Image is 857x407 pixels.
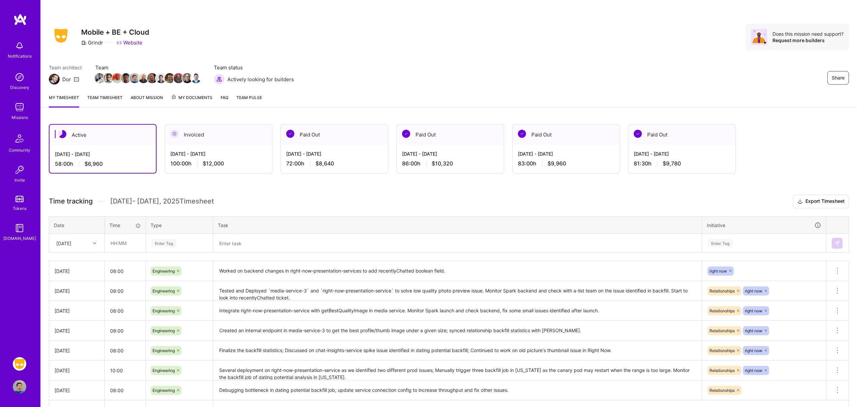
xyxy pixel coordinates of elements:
div: Paid Out [281,124,388,145]
span: Engineering [153,368,175,373]
img: Paid Out [286,130,294,138]
a: Grindr: Mobile + BE + Cloud [11,357,28,371]
a: My timesheet [49,94,79,107]
i: icon Mail [74,76,79,82]
div: 100:00 h [170,160,267,167]
a: Team Member Avatar [192,72,200,84]
span: Engineering [153,328,175,333]
span: Team Pulse [236,95,262,100]
img: Team Member Avatar [182,73,192,83]
span: My Documents [171,94,212,101]
div: Missions [11,114,28,121]
span: $9,780 [663,160,681,167]
img: bell [13,39,26,53]
img: Team Member Avatar [147,73,157,83]
a: Team Member Avatar [104,72,113,84]
div: Paid Out [397,124,504,145]
i: icon Chevron [93,242,96,245]
span: Engineering [153,308,175,313]
img: Company Logo [49,27,73,45]
img: teamwork [13,100,26,114]
span: right now [710,269,727,274]
div: [DATE] - [DATE] [518,150,614,157]
a: Team Member Avatar [139,72,148,84]
textarea: Worked on backend changes in right-now-presentation-services to add recentlyChatted boolean field. [214,262,701,280]
span: right now [745,308,762,313]
span: $6,960 [85,160,103,167]
div: [DATE] [55,307,99,314]
div: [DATE] - [DATE] [402,150,498,157]
span: Actively looking for builders [227,76,294,83]
textarea: Finalize the backfill statistics; Discussed on chat-insights-service spike issue identified in da... [214,341,701,360]
button: Export Timesheet [793,195,849,208]
input: HH:MM [105,362,145,379]
div: Grindr [81,39,103,46]
img: discovery [13,70,26,84]
a: Team Pulse [236,94,262,107]
span: Team [95,64,200,71]
div: [DATE] - [DATE] [170,150,267,157]
img: Paid Out [518,130,526,138]
input: HH:MM [105,322,145,340]
input: HH:MM [105,234,145,252]
h3: Mobile + BE + Cloud [81,28,149,36]
span: Share [832,74,845,81]
span: right now [745,368,762,373]
div: [DATE] - [DATE] [286,150,383,157]
div: Notifications [8,53,32,60]
span: $8,640 [316,160,334,167]
input: HH:MM [105,262,145,280]
span: Relationships [710,348,735,353]
img: Team Member Avatar [191,73,201,83]
span: right now [745,288,762,293]
div: Discovery [10,84,29,91]
textarea: Tested and Deployed `media-service-3` and `right-now-presentation-service` to solve low quality p... [214,282,701,300]
img: Team Member Avatar [112,73,122,83]
img: Team Member Avatar [173,73,184,83]
img: Submit [834,241,840,246]
textarea: Created an internal endpoint in media-service-3 to get the best profile/thumb image under a given... [214,321,701,340]
img: Team Member Avatar [95,73,105,83]
img: Community [11,130,28,147]
i: icon Download [797,198,803,205]
input: HH:MM [105,282,145,300]
i: icon CompanyGray [81,40,87,45]
img: Team Architect [49,74,60,85]
div: Request more builders [772,37,844,43]
div: Does this mission need support? [772,31,844,37]
div: 81:30 h [634,160,730,167]
img: Actively looking for builders [214,74,225,85]
span: $10,320 [432,160,453,167]
span: Engineering [153,388,175,393]
div: [DATE] [55,268,99,275]
img: Team Member Avatar [138,73,149,83]
th: Task [213,216,702,234]
a: Team timesheet [87,94,123,107]
img: Invite [13,163,26,177]
a: Team Member Avatar [130,72,139,84]
div: 58:00 h [55,160,151,167]
div: Time [109,222,141,229]
button: Share [827,71,849,85]
img: Invoiced [170,130,178,138]
div: 83:00 h [518,160,614,167]
div: Paid Out [628,124,735,145]
div: [DOMAIN_NAME] [3,235,36,242]
div: Tokens [13,205,27,212]
div: Initiative [707,221,821,229]
a: Team Member Avatar [157,72,165,84]
img: Team Member Avatar [121,73,131,83]
img: Team Member Avatar [165,73,175,83]
span: right now [745,328,762,333]
span: Engineering [153,288,175,293]
div: Invoiced [165,124,272,145]
input: HH:MM [105,302,145,320]
th: Date [49,216,105,234]
span: Time tracking [49,197,93,206]
div: [DATE] - [DATE] [55,151,151,158]
span: Engineering [153,269,175,274]
img: User Avatar [13,380,26,394]
textarea: Integrate right-now-presentation-service with getBestQualityImage in media service. Monitor Spark... [214,302,701,320]
div: Invite [14,177,25,184]
div: [DATE] - [DATE] [634,150,730,157]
